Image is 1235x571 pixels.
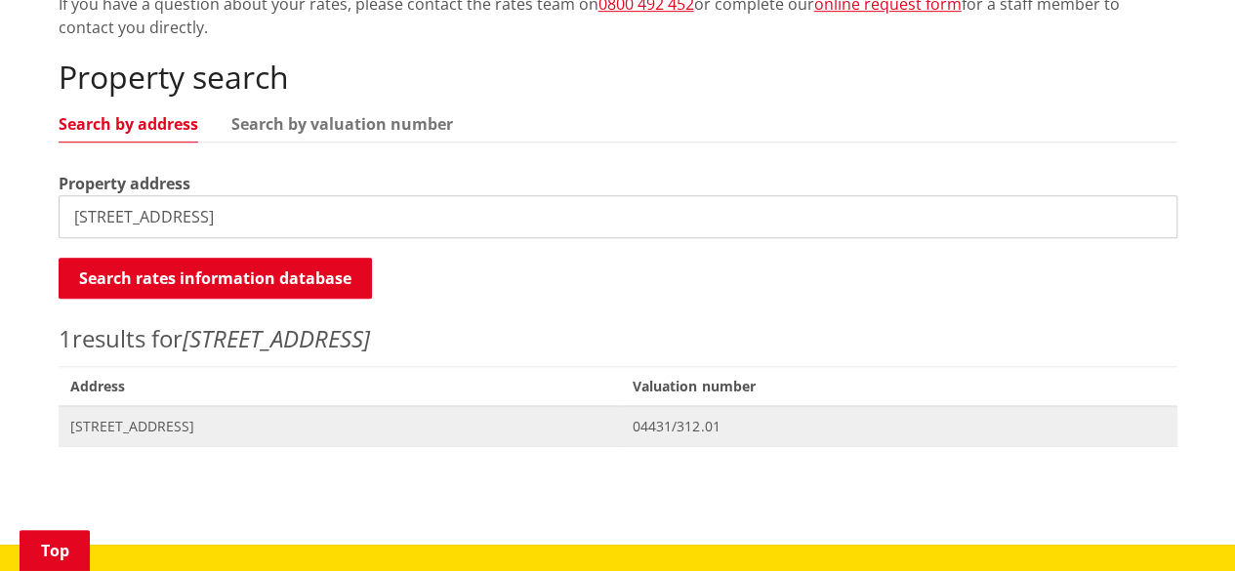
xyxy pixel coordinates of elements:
label: Property address [59,172,190,195]
input: e.g. Duke Street NGARUAWAHIA [59,195,1177,238]
span: Address [59,366,622,406]
iframe: Messenger Launcher [1145,489,1215,559]
span: 04431/312.01 [633,417,1165,436]
h2: Property search [59,59,1177,96]
button: Search rates information database [59,258,372,299]
span: Valuation number [621,366,1176,406]
span: 1 [59,322,72,354]
a: [STREET_ADDRESS] 04431/312.01 [59,406,1177,446]
span: [STREET_ADDRESS] [70,417,610,436]
a: Search by valuation number [231,116,453,132]
a: Top [20,530,90,571]
p: results for [59,321,1177,356]
a: Search by address [59,116,198,132]
em: [STREET_ADDRESS] [183,322,370,354]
